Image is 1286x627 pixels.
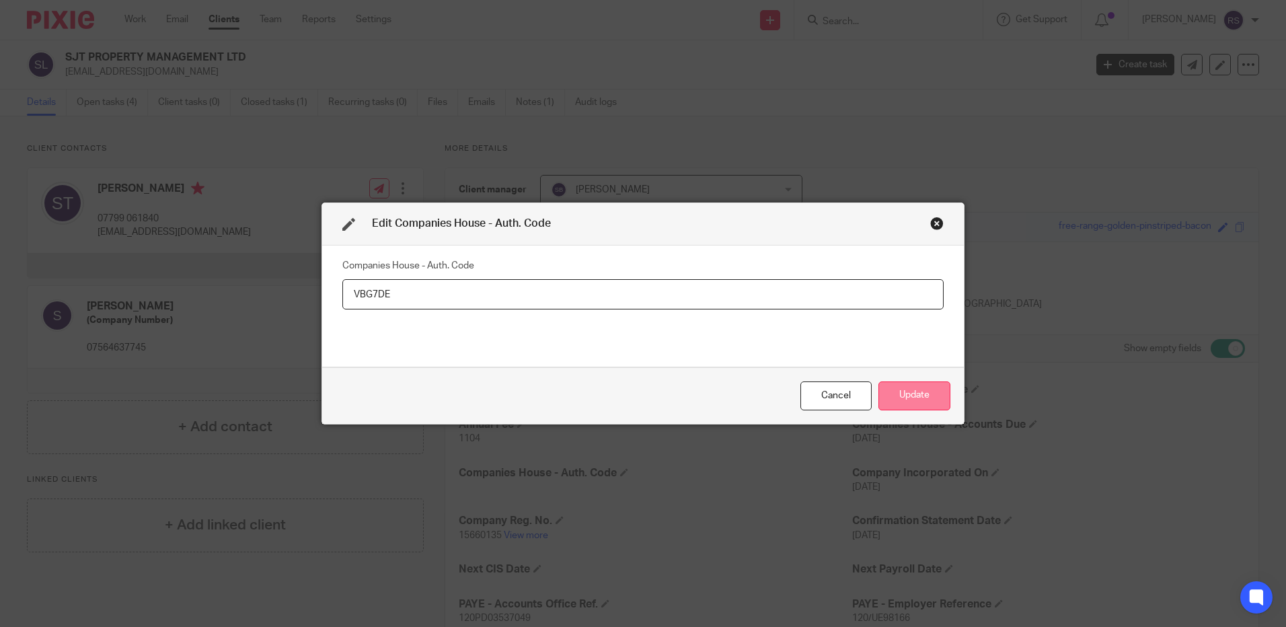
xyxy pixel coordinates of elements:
[342,279,944,309] input: Companies House - Auth. Code
[372,218,551,229] span: Edit Companies House - Auth. Code
[878,381,950,410] button: Update
[800,381,872,410] div: Close this dialog window
[930,217,944,230] div: Close this dialog window
[342,259,474,272] label: Companies House - Auth. Code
